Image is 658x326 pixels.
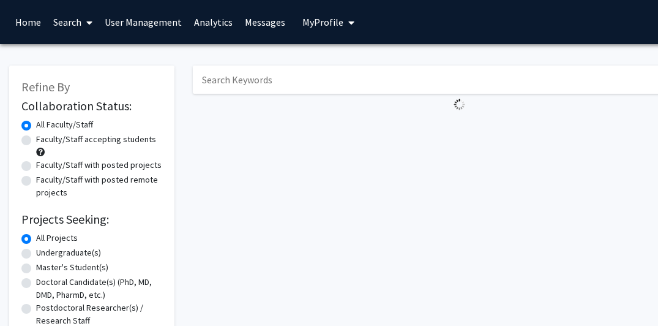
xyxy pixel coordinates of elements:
label: All Projects [36,232,78,245]
label: Doctoral Candidate(s) (PhD, MD, DMD, PharmD, etc.) [36,276,162,301]
a: Home [9,1,47,44]
label: Faculty/Staff with posted projects [36,159,162,172]
label: Faculty/Staff with posted remote projects [36,173,162,199]
a: Messages [239,1,291,44]
a: User Management [99,1,188,44]
span: My Profile [302,16,343,28]
a: Analytics [188,1,239,44]
h2: Collaboration Status: [21,99,162,113]
label: Master's Student(s) [36,261,108,274]
h2: Projects Seeking: [21,212,162,227]
label: Faculty/Staff accepting students [36,133,156,146]
label: All Faculty/Staff [36,118,93,131]
span: Refine By [21,79,70,94]
a: Search [47,1,99,44]
img: Loading [449,94,470,115]
label: Undergraduate(s) [36,246,101,259]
